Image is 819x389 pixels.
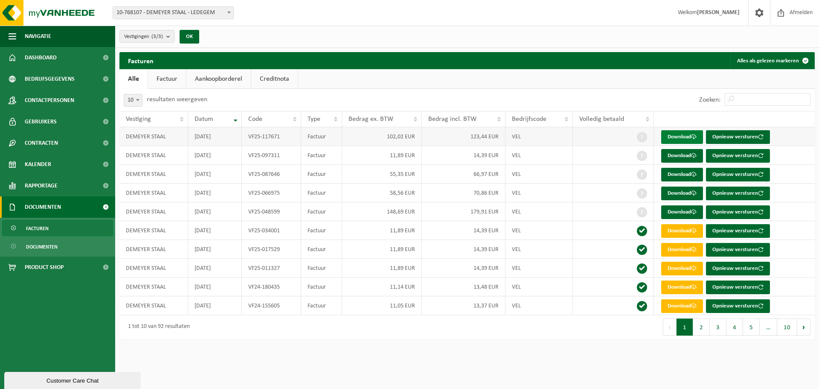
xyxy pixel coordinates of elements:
[242,221,301,240] td: VF25-034001
[693,319,710,336] button: 2
[661,168,703,181] a: Download
[505,278,573,296] td: VEL
[422,278,505,296] td: 13,48 EUR
[25,68,75,90] span: Bedrijfsgegevens
[119,240,188,259] td: DEMEYER STAAL
[188,278,242,296] td: [DATE]
[706,130,770,144] button: Opnieuw versturen
[195,116,213,123] span: Datum
[422,240,505,259] td: 14,39 EUR
[301,165,342,184] td: Factuur
[505,184,573,202] td: VEL
[301,146,342,165] td: Factuur
[661,205,703,219] a: Download
[25,175,58,196] span: Rapportage
[661,187,703,200] a: Download
[26,220,49,237] span: Facturen
[342,146,421,165] td: 11,89 EUR
[342,278,421,296] td: 11,14 EUR
[706,299,770,313] button: Opnieuw versturen
[699,97,720,103] label: Zoeken:
[301,296,342,315] td: Factuur
[188,240,242,259] td: [DATE]
[242,202,301,221] td: VF25-048599
[119,52,162,69] h2: Facturen
[242,240,301,259] td: VF25-017529
[422,165,505,184] td: 66,97 EUR
[301,278,342,296] td: Factuur
[677,319,693,336] button: 1
[512,116,546,123] span: Bedrijfscode
[505,259,573,278] td: VEL
[706,243,770,257] button: Opnieuw versturen
[242,259,301,278] td: VF25-011327
[706,149,770,163] button: Opnieuw versturen
[2,220,113,236] a: Facturen
[124,319,190,335] div: 1 tot 10 van 92 resultaten
[301,202,342,221] td: Factuur
[25,154,51,175] span: Kalender
[505,221,573,240] td: VEL
[505,165,573,184] td: VEL
[119,221,188,240] td: DEMEYER STAAL
[308,116,320,123] span: Type
[422,146,505,165] td: 14,39 EUR
[760,319,777,336] span: …
[730,52,814,69] button: Alles als gelezen markeren
[119,69,148,89] a: Alle
[661,281,703,294] a: Download
[342,221,421,240] td: 11,89 EUR
[706,205,770,219] button: Opnieuw versturen
[349,116,393,123] span: Bedrag ex. BTW
[579,116,624,123] span: Volledig betaald
[188,127,242,146] td: [DATE]
[710,319,726,336] button: 3
[342,127,421,146] td: 102,02 EUR
[422,184,505,202] td: 70,86 EUR
[505,202,573,221] td: VEL
[188,165,242,184] td: [DATE]
[25,90,74,111] span: Contactpersonen
[242,165,301,184] td: VF25-087646
[661,262,703,275] a: Download
[186,69,251,89] a: Aankoopborderel
[661,149,703,163] a: Download
[119,202,188,221] td: DEMEYER STAAL
[697,9,740,16] strong: [PERSON_NAME]
[661,299,703,313] a: Download
[505,240,573,259] td: VEL
[119,184,188,202] td: DEMEYER STAAL
[428,116,476,123] span: Bedrag incl. BTW
[180,30,199,44] button: OK
[342,296,421,315] td: 11,05 EUR
[119,127,188,146] td: DEMEYER STAAL
[342,184,421,202] td: 58,56 EUR
[251,69,298,89] a: Creditnota
[119,278,188,296] td: DEMEYER STAAL
[124,94,142,106] span: 10
[242,184,301,202] td: VF25-066975
[663,319,677,336] button: Previous
[25,47,57,68] span: Dashboard
[706,281,770,294] button: Opnieuw versturen
[188,184,242,202] td: [DATE]
[26,239,58,255] span: Documenten
[743,319,760,336] button: 5
[342,202,421,221] td: 148,69 EUR
[505,296,573,315] td: VEL
[126,116,151,123] span: Vestiging
[661,243,703,257] a: Download
[188,296,242,315] td: [DATE]
[777,319,797,336] button: 10
[242,146,301,165] td: VF25-097311
[301,240,342,259] td: Factuur
[147,96,207,103] label: resultaten weergeven
[706,224,770,238] button: Opnieuw versturen
[342,259,421,278] td: 11,89 EUR
[188,146,242,165] td: [DATE]
[422,127,505,146] td: 123,44 EUR
[119,30,174,43] button: Vestigingen(3/3)
[422,259,505,278] td: 14,39 EUR
[2,238,113,254] a: Documenten
[124,30,163,43] span: Vestigingen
